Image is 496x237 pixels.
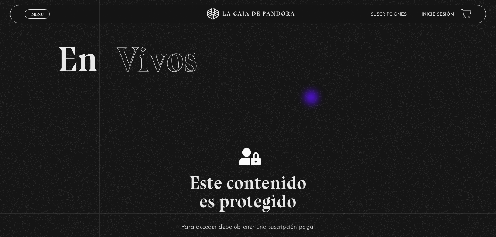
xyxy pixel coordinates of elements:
h2: En [58,42,438,77]
span: Cerrar [29,18,46,23]
span: Menu [31,12,44,16]
a: View your shopping cart [461,9,471,19]
a: Inicie sesión [421,12,454,17]
a: Suscripciones [371,12,407,17]
span: Vivos [117,38,197,80]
